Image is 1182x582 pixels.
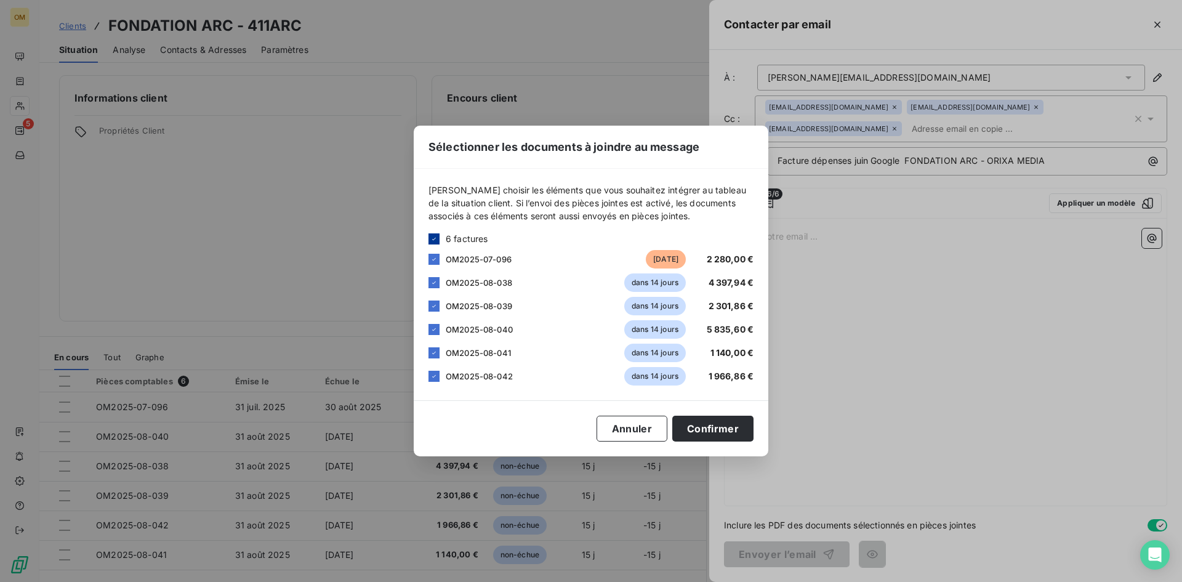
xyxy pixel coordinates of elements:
span: dans 14 jours [624,320,686,339]
span: 5 835,60 € [707,324,754,334]
span: dans 14 jours [624,344,686,362]
span: 1 140,00 € [710,347,754,358]
span: OM2025-08-038 [446,278,512,288]
span: 2 280,00 € [707,254,754,264]
span: 4 397,94 € [709,277,754,288]
button: Confirmer [672,416,754,442]
span: [PERSON_NAME] choisir les éléments que vous souhaitez intégrer au tableau de la situation client.... [428,184,754,222]
span: OM2025-08-042 [446,371,513,381]
span: Sélectionner les documents à joindre au message [428,139,699,155]
span: dans 14 jours [624,297,686,315]
span: 2 301,86 € [709,301,754,311]
span: OM2025-08-039 [446,301,512,311]
span: dans 14 jours [624,367,686,386]
span: [DATE] [646,250,686,269]
span: 1 966,86 € [709,371,754,381]
span: dans 14 jours [624,273,686,292]
span: 6 factures [446,232,488,245]
span: OM2025-08-040 [446,325,513,334]
span: OM2025-07-096 [446,254,512,264]
span: OM2025-08-041 [446,348,511,358]
button: Annuler [597,416,667,442]
div: Open Intercom Messenger [1140,540,1170,570]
